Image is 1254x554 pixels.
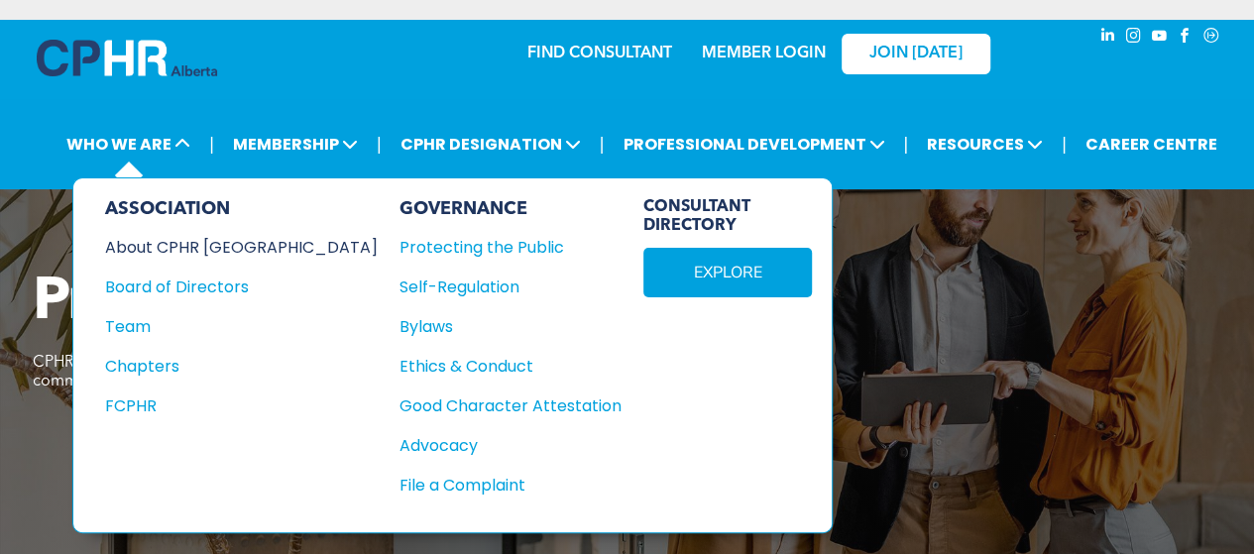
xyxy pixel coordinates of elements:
a: linkedin [1097,25,1119,52]
div: GOVERNANCE [399,198,622,220]
a: Board of Directors [105,275,378,299]
li: | [903,124,908,165]
div: FCPHR [105,393,351,418]
a: youtube [1149,25,1171,52]
span: RESOURCES [921,126,1049,163]
div: Ethics & Conduct [399,354,600,379]
span: Professional Development [33,274,793,333]
a: Ethics & Conduct [399,354,622,379]
a: JOIN [DATE] [842,34,990,74]
a: Team [105,314,378,339]
div: ASSOCIATION [105,198,378,220]
img: A blue and white logo for cp alberta [37,40,217,76]
a: Advocacy [399,433,622,458]
a: Protecting the Public [399,235,622,260]
div: Protecting the Public [399,235,600,260]
span: CPHR DESIGNATION [395,126,587,163]
a: FIND CONSULTANT [527,46,672,61]
span: MEMBERSHIP [227,126,364,163]
div: About CPHR [GEOGRAPHIC_DATA] [105,235,351,260]
span: CONSULTANT DIRECTORY [643,198,812,236]
span: WHO WE ARE [60,126,196,163]
a: EXPLORE [643,248,812,297]
a: Self-Regulation [399,275,622,299]
div: File a Complaint [399,473,600,498]
a: About CPHR [GEOGRAPHIC_DATA] [105,235,378,260]
div: Board of Directors [105,275,351,299]
a: CAREER CENTRE [1080,126,1223,163]
a: File a Complaint [399,473,622,498]
span: PROFESSIONAL DEVELOPMENT [617,126,890,163]
li: | [377,124,382,165]
a: facebook [1175,25,1197,52]
a: Social network [1200,25,1222,52]
li: | [209,124,214,165]
div: Self-Regulation [399,275,600,299]
a: instagram [1123,25,1145,52]
li: | [600,124,605,165]
a: Chapters [105,354,378,379]
a: Bylaws [399,314,622,339]
span: JOIN [DATE] [869,45,963,63]
a: MEMBER LOGIN [702,46,826,61]
div: Bylaws [399,314,600,339]
div: Advocacy [399,433,600,458]
div: Team [105,314,351,339]
a: Good Character Attestation [399,393,622,418]
li: | [1062,124,1067,165]
div: Chapters [105,354,351,379]
span: CPHR Alberta offers a wide range of events for our members and the HR community to support your p... [33,355,554,389]
div: Good Character Attestation [399,393,600,418]
a: FCPHR [105,393,378,418]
